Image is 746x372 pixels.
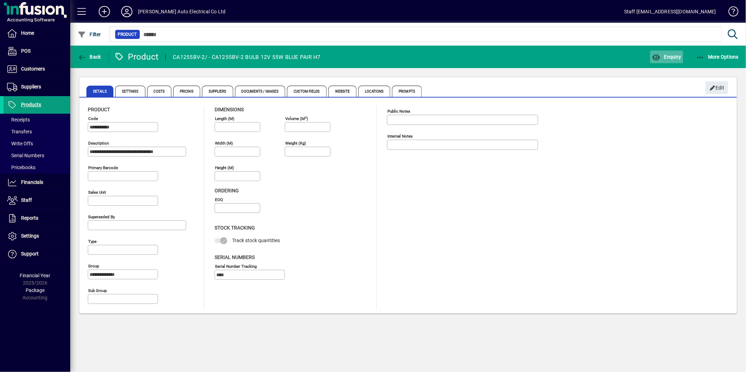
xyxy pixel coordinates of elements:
sup: 3 [305,115,307,119]
button: Edit [706,81,728,94]
span: Financials [21,179,43,185]
a: Write Offs [4,138,70,150]
span: Settings [21,233,39,239]
span: More Options [696,54,739,60]
a: Serial Numbers [4,150,70,161]
span: Track stock quantities [232,238,280,243]
mat-label: Serial Number tracking [215,264,257,268]
div: Staff [EMAIL_ADDRESS][DOMAIN_NAME] [624,6,716,17]
span: Details [86,86,113,97]
a: POS [4,42,70,60]
mat-label: Volume (m ) [285,116,308,121]
mat-label: Public Notes [387,109,410,114]
span: Receipts [7,117,30,122]
span: Product [88,107,110,112]
span: Pricing [173,86,200,97]
span: Back [78,54,101,60]
mat-label: Group [88,264,99,268]
mat-label: Weight (Kg) [285,141,306,146]
span: Documents / Images [235,86,286,97]
span: Website [328,86,357,97]
span: Serial Numbers [215,254,255,260]
mat-label: Sub group [88,288,107,293]
app-page-header-button: Back [70,51,109,63]
span: Transfers [7,129,32,134]
span: Filter [78,32,101,37]
span: Serial Numbers [7,153,44,158]
mat-label: Length (m) [215,116,234,121]
span: Package [26,287,45,293]
span: Settings [115,86,145,97]
span: Prompts [392,86,422,97]
button: Back [76,51,103,63]
span: Product [118,31,137,38]
a: Customers [4,60,70,78]
button: Filter [76,28,103,41]
span: Staff [21,197,32,203]
div: Product [114,51,159,62]
span: Dimensions [215,107,244,112]
span: Locations [358,86,390,97]
span: Stock Tracking [215,225,255,231]
a: Receipts [4,114,70,126]
span: Suppliers [21,84,41,89]
button: Add [93,5,116,18]
span: Write Offs [7,141,33,146]
mat-label: Code [88,116,98,121]
mat-label: Primary barcode [88,165,118,170]
button: More Options [694,51,741,63]
button: Profile [116,5,138,18]
a: Reports [4,210,70,227]
span: Pricebooks [7,165,35,170]
a: Knowledge Base [723,1,737,24]
mat-label: Internal Notes [387,134,413,139]
span: Custom Fields [287,86,326,97]
mat-label: Height (m) [215,165,234,170]
span: Support [21,251,39,257]
span: Home [21,30,34,36]
a: Staff [4,192,70,209]
span: Costs [147,86,172,97]
a: Support [4,245,70,263]
span: Enquiry [652,54,681,60]
mat-label: Description [88,141,109,146]
a: Pricebooks [4,161,70,173]
span: Edit [709,82,725,94]
span: Ordering [215,188,239,193]
a: Suppliers [4,78,70,96]
span: Financial Year [20,273,51,278]
a: Transfers [4,126,70,138]
mat-label: EOQ [215,197,223,202]
div: [PERSON_NAME] Auto Electrical Co Ltd [138,6,225,17]
mat-label: Sales unit [88,190,106,195]
a: Home [4,25,70,42]
span: Products [21,102,41,107]
div: CA1255BV-2/ - CA1255BV-2 BULB 12V 55W BLUE PAIR H7 [173,52,321,63]
span: POS [21,48,31,54]
mat-label: Width (m) [215,141,233,146]
button: Enquiry [650,51,683,63]
a: Settings [4,227,70,245]
mat-label: Type [88,239,97,244]
span: Suppliers [202,86,233,97]
span: Customers [21,66,45,72]
mat-label: Superseded by [88,214,115,219]
a: Financials [4,174,70,191]
span: Reports [21,215,38,221]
